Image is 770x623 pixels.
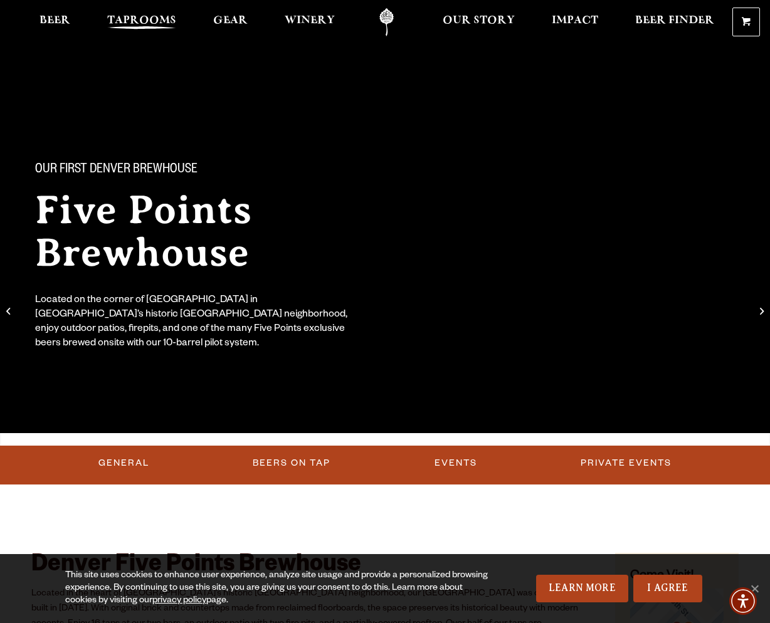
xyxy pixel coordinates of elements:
span: Our First Denver Brewhouse [35,162,198,179]
span: Beer [40,16,70,26]
span: Winery [285,16,335,26]
div: This site uses cookies to enhance user experience, analyze site usage and provide a personalized ... [65,570,490,607]
span: Gear [213,16,248,26]
h2: Denver Five Points Brewhouse [31,553,584,580]
div: Accessibility Menu [729,587,757,615]
a: Our Story [435,8,523,36]
a: Beers on Tap [248,449,335,478]
div: Located on the corner of [GEOGRAPHIC_DATA] in [GEOGRAPHIC_DATA]’s historic [GEOGRAPHIC_DATA] neig... [35,294,356,352]
span: Taprooms [107,16,176,26]
a: Impact [544,8,606,36]
a: Learn More [536,575,628,602]
span: Impact [552,16,598,26]
a: Odell Home [363,8,410,36]
a: Winery [277,8,343,36]
a: Beer [31,8,78,36]
a: Gear [205,8,256,36]
a: I Agree [633,575,702,602]
a: Taprooms [99,8,184,36]
a: privacy policy [152,596,206,606]
span: Beer Finder [635,16,714,26]
h2: Five Points Brewhouse [35,189,426,274]
a: Events [430,449,482,478]
a: Private Events [576,449,677,478]
a: General [93,449,154,478]
span: Our Story [443,16,515,26]
a: Beer Finder [627,8,722,36]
